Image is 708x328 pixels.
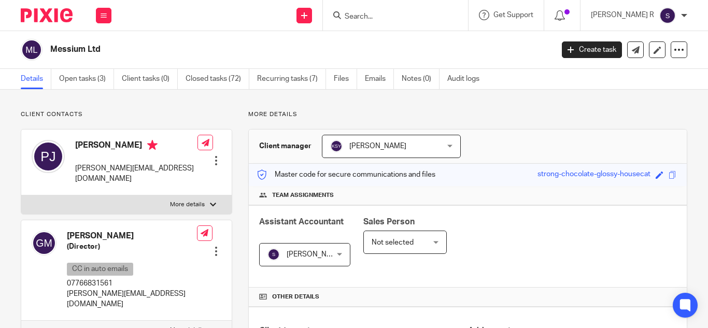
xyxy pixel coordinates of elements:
img: svg%3E [32,140,65,173]
p: Master code for secure communications and files [257,169,435,180]
a: Create task [562,41,622,58]
img: svg%3E [267,248,280,261]
h3: Client manager [259,141,311,151]
span: Not selected [372,239,414,246]
input: Search [344,12,437,22]
span: Get Support [493,11,533,19]
a: Details [21,69,51,89]
p: More details [170,201,205,209]
span: Sales Person [363,218,415,226]
span: Other details [272,293,319,301]
span: [PERSON_NAME] R [287,251,350,258]
span: Team assignments [272,191,334,199]
p: [PERSON_NAME][EMAIL_ADDRESS][DOMAIN_NAME] [75,163,197,184]
span: Assistant Accountant [259,218,344,226]
a: Files [334,69,357,89]
p: More details [248,110,687,119]
img: svg%3E [21,39,43,61]
a: Closed tasks (72) [186,69,249,89]
a: Client tasks (0) [122,69,178,89]
img: Pixie [21,8,73,22]
div: strong-chocolate-glossy-housecat [537,169,650,181]
p: 07766831561 [67,278,197,289]
span: [PERSON_NAME] [349,142,406,150]
img: svg%3E [330,140,343,152]
a: Emails [365,69,394,89]
a: Audit logs [447,69,487,89]
p: [PERSON_NAME][EMAIL_ADDRESS][DOMAIN_NAME] [67,289,197,310]
img: svg%3E [32,231,56,255]
p: [PERSON_NAME] R [591,10,654,20]
a: Open tasks (3) [59,69,114,89]
h2: Messium Ltd [50,44,447,55]
img: svg%3E [659,7,676,24]
h4: [PERSON_NAME] [67,231,197,241]
p: Client contacts [21,110,232,119]
a: Recurring tasks (7) [257,69,326,89]
h4: [PERSON_NAME] [75,140,197,153]
h5: (Director) [67,241,197,252]
a: Notes (0) [402,69,440,89]
i: Primary [147,140,158,150]
p: CC in auto emails [67,263,133,276]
